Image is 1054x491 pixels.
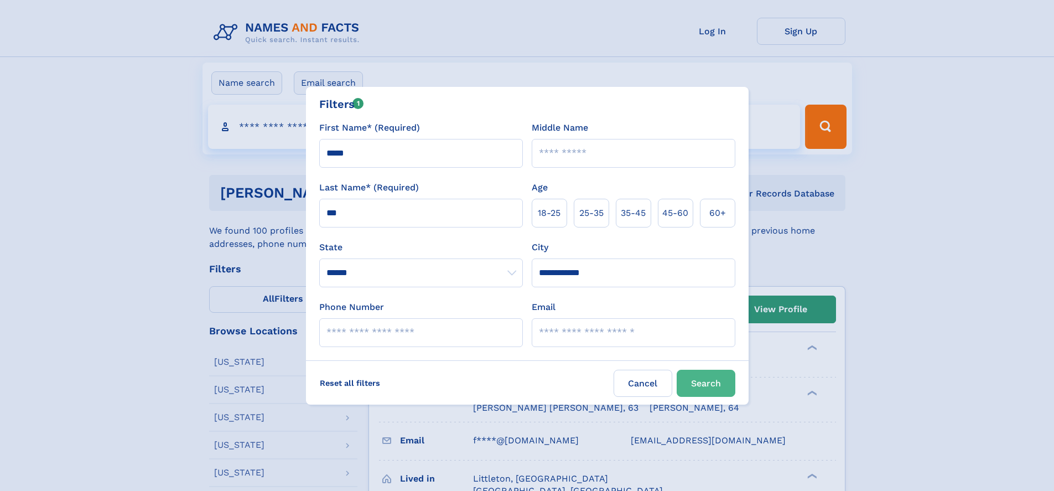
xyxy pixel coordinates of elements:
[579,206,604,220] span: 25‑35
[319,121,420,135] label: First Name* (Required)
[662,206,688,220] span: 45‑60
[532,301,555,314] label: Email
[621,206,646,220] span: 35‑45
[532,241,548,254] label: City
[319,241,523,254] label: State
[532,181,548,194] label: Age
[319,181,419,194] label: Last Name* (Required)
[677,370,735,397] button: Search
[313,370,387,396] label: Reset all filters
[319,96,364,112] div: Filters
[538,206,560,220] span: 18‑25
[614,370,672,397] label: Cancel
[319,301,384,314] label: Phone Number
[532,121,588,135] label: Middle Name
[709,206,726,220] span: 60+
